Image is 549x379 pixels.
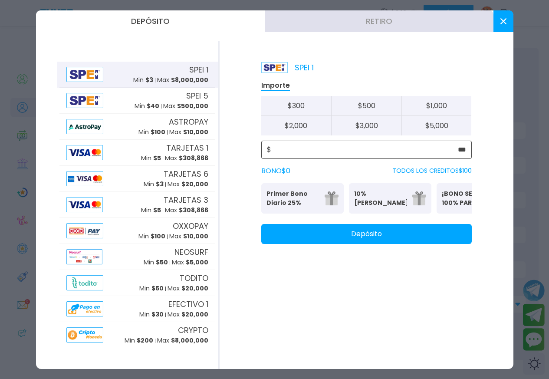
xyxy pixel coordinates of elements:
[168,284,208,293] p: Max
[139,310,164,319] p: Min
[261,116,332,135] button: $2,000
[156,180,164,188] span: $ 3
[57,244,218,270] button: AlipayNEOSURFMin $50Max $5,000
[165,154,208,163] p: Max
[57,192,218,218] button: AlipayTARJETAS 3Min $5Max $308,866
[57,88,218,114] button: AlipaySPEI 5Min $40Max $500,000
[164,168,208,180] span: TARJETAS 6
[57,62,218,88] button: AlipaySPEI 1Min $3Max $8,000,000
[266,189,319,208] p: Primer Bono Diario 25%
[169,128,208,137] p: Max
[267,145,271,155] span: $
[57,296,218,322] button: AlipayEFECTIVO 1Min $30Max $20,000
[183,232,208,241] span: $ 10,000
[177,102,208,110] span: $ 500,000
[151,310,164,319] span: $ 30
[261,62,314,73] p: SPEI 1
[141,154,161,163] p: Min
[139,284,164,293] p: Min
[141,206,161,215] p: Min
[183,128,208,136] span: $ 10,000
[164,194,208,206] span: TARJETAS 3
[169,232,208,241] p: Max
[265,10,493,32] button: Retiro
[173,220,208,232] span: OXXOPAY
[157,336,208,345] p: Max
[261,96,332,116] button: $300
[135,102,159,111] p: Min
[66,145,103,160] img: Alipay
[66,171,104,186] img: Alipay
[325,191,339,205] img: gift
[57,166,218,192] button: AlipayTARJETAS 6Min $3Max $20,000
[261,81,290,91] p: Importe
[181,284,208,293] span: $ 20,000
[57,322,218,348] button: AlipayCRYPTOMin $200Max $8,000,000
[168,180,208,189] p: Max
[66,67,104,82] img: Alipay
[144,180,164,189] p: Min
[180,272,208,284] span: TODITO
[138,232,165,241] p: Min
[189,64,208,76] span: SPEI 1
[166,142,208,154] span: TARJETAS 1
[157,76,208,85] p: Max
[125,336,153,345] p: Min
[153,206,161,214] span: $ 5
[181,310,208,319] span: $ 20,000
[168,310,208,319] p: Max
[151,128,165,136] span: $ 100
[57,218,218,244] button: AlipayOXXOPAYMin $100Max $10,000
[172,258,208,267] p: Max
[171,336,208,345] span: $ 8,000,000
[138,128,165,137] p: Min
[331,96,401,116] button: $500
[349,183,431,214] button: 10% [PERSON_NAME]
[181,180,208,188] span: $ 20,000
[437,183,519,214] button: ¡BONO SEMANAL 100% PARA DEPORTES!
[168,298,208,310] span: EFECTIVO 1
[165,206,208,215] p: Max
[66,275,104,290] img: Alipay
[66,249,102,264] img: Alipay
[169,116,208,128] span: ASTROPAY
[151,232,165,241] span: $ 100
[401,116,472,135] button: $5,000
[261,166,290,176] label: BONO $ 0
[66,301,104,316] img: Alipay
[57,270,218,296] button: AlipayTODITOMin $50Max $20,000
[66,93,104,108] img: Alipay
[163,102,208,111] p: Max
[178,324,208,336] span: CRYPTO
[261,224,472,244] button: Depósito
[179,206,208,214] span: $ 308,866
[57,140,218,166] button: AlipayTARJETAS 1Min $5Max $308,866
[331,116,401,135] button: $3,000
[179,154,208,162] span: $ 308,866
[66,197,103,212] img: Alipay
[66,223,104,238] img: Alipay
[392,166,472,175] p: TODOS LOS CREDITOS $ 100
[261,62,288,73] img: Platform Logo
[36,10,265,32] button: Depósito
[57,114,218,140] button: AlipayASTROPAYMin $100Max $10,000
[151,284,164,293] span: $ 50
[147,102,159,110] span: $ 40
[145,76,153,84] span: $ 3
[153,154,161,162] span: $ 5
[156,258,168,267] span: $ 50
[66,119,104,134] img: Alipay
[354,189,407,208] p: 10% [PERSON_NAME]
[401,96,472,116] button: $1,000
[261,183,344,214] button: Primer Bono Diario 25%
[174,246,208,258] span: NEOSURF
[186,258,208,267] span: $ 5,000
[186,90,208,102] span: SPEI 5
[137,336,153,345] span: $ 200
[66,327,104,343] img: Alipay
[144,258,168,267] p: Min
[133,76,153,85] p: Min
[442,189,495,208] p: ¡BONO SEMANAL 100% PARA DEPORTES!
[412,191,426,205] img: gift
[171,76,208,84] span: $ 8,000,000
